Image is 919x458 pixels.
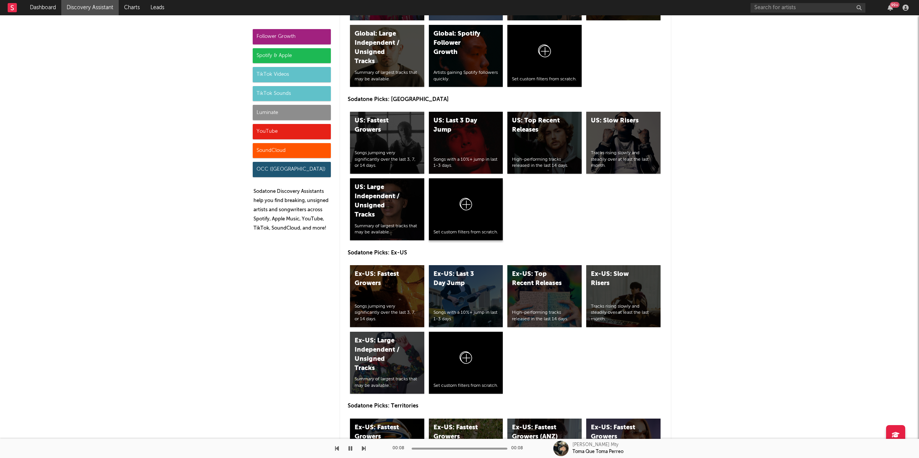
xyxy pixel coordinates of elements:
div: Set custom filters from scratch. [433,383,499,389]
p: Sodatone Picks: Ex-US [348,248,663,258]
div: Ex-US: Slow Risers [591,270,643,288]
div: Ex-US: Fastest Growers [355,270,407,288]
a: Set custom filters from scratch. [429,178,503,240]
div: US: Last 3 Day Jump [433,116,486,135]
button: 99+ [888,5,893,11]
div: TikTok Sounds [253,86,331,101]
p: Sodatone Discovery Assistants help you find breaking, unsigned artists and songwriters across Spo... [253,187,331,233]
a: US: Large Independent / Unsigned TracksSummary of largest tracks that may be available. [350,178,424,240]
div: TikTok Videos [253,67,331,82]
a: Ex-US: Fastest GrowersSongs jumping very significantly over the last 3, 7, or 14 days. [350,265,424,327]
a: Set custom filters from scratch. [429,332,503,394]
div: 00:08 [511,444,527,453]
input: Search for artists [751,3,865,13]
div: Artists gaining Spotify followers quickly. [433,70,499,83]
div: Ex-US: Fastest Growers (ANZ) [512,423,564,442]
a: Ex-US: Top Recent ReleasesHigh-performing tracks released in the last 14 days. [507,265,582,327]
a: Ex-US: Slow RisersTracks rising slowly and steadily over at least the last month. [586,265,661,327]
div: SoundCloud [253,143,331,158]
div: Ex-US: Fastest Growers ([GEOGRAPHIC_DATA]) [355,423,407,451]
div: Set custom filters from scratch. [433,229,499,236]
div: Summary of largest tracks that may be available. [355,70,420,83]
div: US: Fastest Growers [355,116,407,135]
div: Songs with a 10%+ jump in last 1-3 days. [433,310,499,323]
a: US: Slow RisersTracks rising slowly and steadily over at least the last month. [586,112,661,174]
div: Songs with a 10%+ jump in last 1-3 days. [433,156,499,170]
a: US: Fastest GrowersSongs jumping very significantly over the last 3, 7, or 14 days. [350,112,424,174]
div: 99 + [890,2,899,8]
p: Sodatone Picks: Territories [348,401,663,411]
a: Ex-US: Last 3 Day JumpSongs with a 10%+ jump in last 1-3 days. [429,265,503,327]
a: Global: Spotify Follower GrowthArtists gaining Spotify followers quickly. [429,25,503,87]
div: [PERSON_NAME] Mty [572,442,618,448]
p: Sodatone Picks: [GEOGRAPHIC_DATA] [348,95,663,104]
div: Ex-US: Large Independent / Unsigned Tracks [355,336,407,373]
div: Toma Que Toma Perreo [572,448,623,455]
a: Set custom filters from scratch. [507,25,582,87]
div: Global: Large Independent / Unsigned Tracks [355,29,407,66]
div: Summary of largest tracks that may be available. [355,376,420,389]
div: High-performing tracks released in the last 14 days. [512,156,577,170]
div: Luminate [253,105,331,120]
div: Ex-US: Top Recent Releases [512,270,564,288]
div: OCC ([GEOGRAPHIC_DATA]) [253,162,331,177]
div: Songs jumping very significantly over the last 3, 7, or 14 days. [355,150,420,169]
a: Global: Large Independent / Unsigned TracksSummary of largest tracks that may be available. [350,25,424,87]
div: Ex-US: Fastest Growers ([GEOGRAPHIC_DATA]) [591,423,643,451]
a: Ex-US: Large Independent / Unsigned TracksSummary of largest tracks that may be available. [350,332,424,394]
div: Tracks rising slowly and steadily over at least the last month. [591,303,656,323]
a: US: Last 3 Day JumpSongs with a 10%+ jump in last 1-3 days. [429,112,503,174]
div: Global: Spotify Follower Growth [433,29,486,57]
div: YouTube [253,124,331,139]
div: Songs jumping very significantly over the last 3, 7, or 14 days. [355,303,420,323]
div: Ex-US: Fastest Growers ([GEOGRAPHIC_DATA]) [433,423,486,451]
div: Tracks rising slowly and steadily over at least the last month. [591,150,656,169]
div: Set custom filters from scratch. [512,76,577,83]
div: Spotify & Apple [253,48,331,64]
div: US: Top Recent Releases [512,116,564,135]
div: Summary of largest tracks that may be available. [355,223,420,236]
div: Follower Growth [253,29,331,44]
div: High-performing tracks released in the last 14 days. [512,310,577,323]
a: US: Top Recent ReleasesHigh-performing tracks released in the last 14 days. [507,112,582,174]
div: 00:08 [392,444,408,453]
div: Ex-US: Last 3 Day Jump [433,270,486,288]
div: US: Slow Risers [591,116,643,126]
div: US: Large Independent / Unsigned Tracks [355,183,407,220]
